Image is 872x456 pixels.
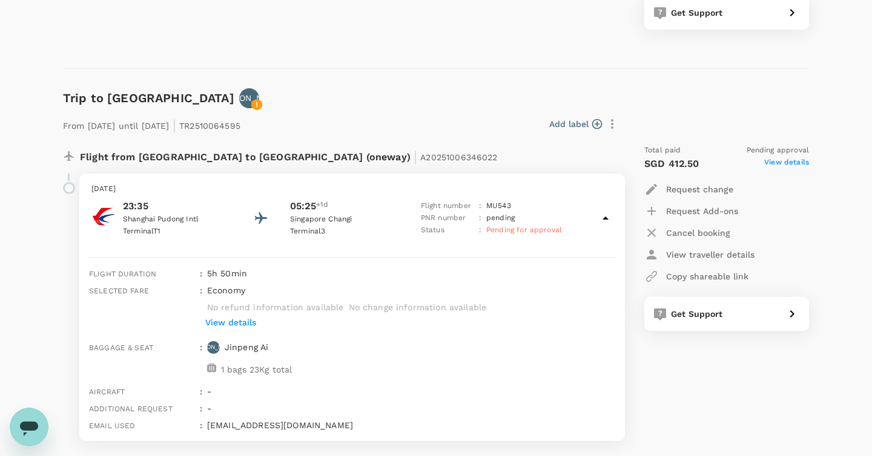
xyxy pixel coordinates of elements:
div: : [195,397,202,414]
iframe: 启动消息传送窗口的按钮 [10,408,48,446]
span: Pending approval [747,145,809,157]
p: Terminal T1 [123,226,232,238]
p: 1 bags 23Kg total [221,363,292,376]
h6: Trip to [GEOGRAPHIC_DATA] [63,88,234,108]
p: Terminal 3 [290,226,399,238]
span: Get Support [671,8,723,18]
p: Singapore Changi [290,213,399,226]
p: 23:35 [123,199,232,213]
p: Flight from [GEOGRAPHIC_DATA] to [GEOGRAPHIC_DATA] (oneway) [80,145,498,166]
span: Aircraft [89,388,125,396]
div: - [202,380,615,397]
div: : [195,380,202,397]
p: Status [421,224,474,236]
span: | [414,148,417,165]
span: Email used [89,422,136,430]
span: Additional request [89,405,173,413]
button: View traveller details [644,244,755,265]
span: Get Support [671,309,723,319]
p: : [479,200,481,212]
p: View traveller details [666,249,755,261]
div: - [202,397,615,414]
div: : [195,336,202,380]
span: Selected fare [89,287,149,295]
div: : [195,414,202,431]
p: Request Add-ons [666,205,738,217]
p: Request change [666,183,733,195]
span: +1d [316,199,328,213]
span: Flight duration [89,270,156,278]
p: Shanghai Pudong Intl [123,213,232,226]
span: | [173,117,176,134]
p: PNR number [421,212,474,224]
img: China Eastern Airlines [91,204,116,229]
div: : [195,279,202,336]
p: [DATE] [91,183,613,195]
p: [EMAIL_ADDRESS][DOMAIN_NAME] [207,419,615,431]
div: : [195,262,202,279]
button: View details [202,313,259,331]
p: pending [486,212,515,224]
p: View details [205,316,256,328]
button: Add label [549,118,602,130]
button: Cancel booking [644,222,730,244]
p: No refund information available [207,301,344,313]
p: economy [207,284,245,296]
p: Copy shareable link [666,270,748,282]
p: From [DATE] until [DATE] TR2510064595 [63,113,240,135]
p: No change information available [349,301,487,313]
p: SGD 412.50 [644,157,699,171]
p: : [479,212,481,224]
p: [PERSON_NAME] [189,343,238,351]
span: Baggage & seat [89,344,153,352]
p: Jinpeng Ai [225,341,269,353]
button: Copy shareable link [644,265,748,287]
span: Pending for approval [486,226,562,234]
p: [PERSON_NAME] [214,92,284,104]
p: : [479,224,481,236]
p: 5h 50min [207,267,615,279]
span: A20251006346022 [420,152,497,162]
img: baggage-icon [207,363,216,373]
p: Cancel booking [666,227,730,239]
button: Request Add-ons [644,200,738,222]
p: 05:25 [290,199,316,213]
span: Total paid [644,145,681,157]
p: MU 543 [486,200,511,212]
span: View details [764,157,809,171]
button: Request change [644,178,733,200]
p: Flight number [421,200,474,212]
